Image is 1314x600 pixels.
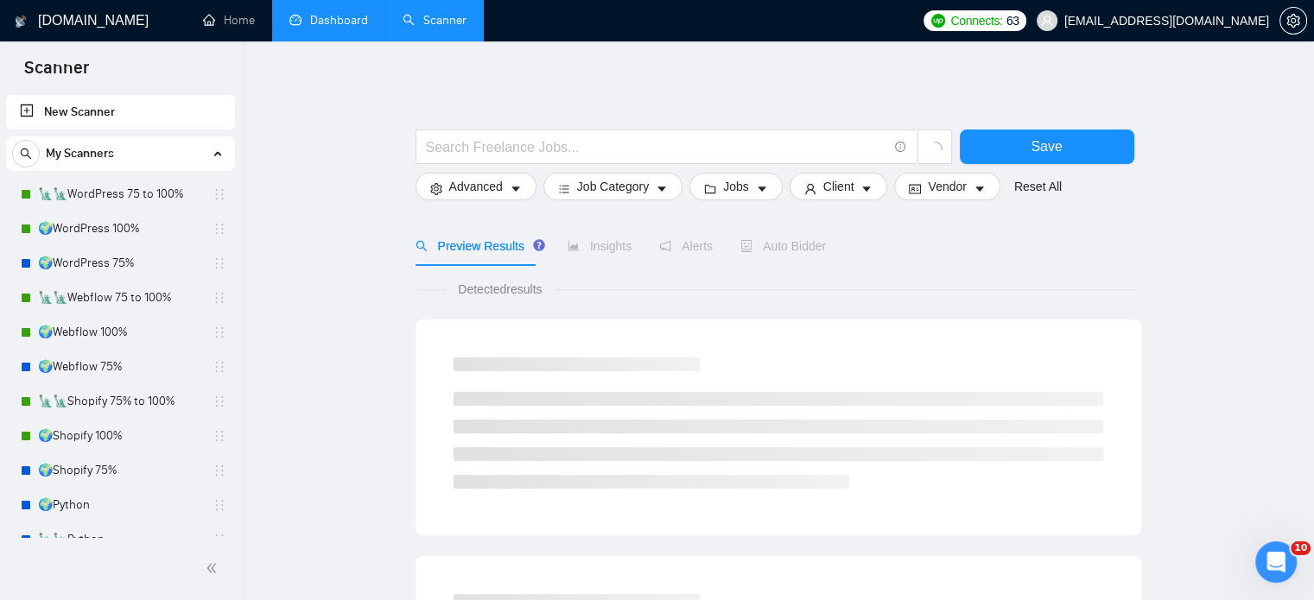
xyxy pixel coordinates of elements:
[895,142,906,153] span: info-circle
[449,177,503,196] span: Advanced
[1255,541,1297,583] iframe: Intercom live chat
[213,256,226,270] span: holder
[38,453,202,488] a: 🌍Shopify 75%
[689,173,783,200] button: folderJobscaret-down
[510,182,522,195] span: caret-down
[416,239,540,253] span: Preview Results
[1279,7,1307,35] button: setting
[656,182,668,195] span: caret-down
[430,182,442,195] span: setting
[723,177,749,196] span: Jobs
[974,182,986,195] span: caret-down
[568,239,632,253] span: Insights
[1291,541,1311,555] span: 10
[894,173,1000,200] button: idcardVendorcaret-down
[213,533,226,546] span: holder
[403,13,467,28] a: searchScanner
[38,246,202,281] a: 🌍WordPress 75%
[1280,14,1306,28] span: setting
[38,419,202,453] a: 🌍Shopify 100%
[213,464,226,477] span: holder
[740,240,752,252] span: robot
[46,136,114,171] span: My Scanners
[38,488,202,522] a: 🌍Python
[426,136,887,158] input: Search Freelance Jobs...
[1031,136,1062,157] span: Save
[1279,14,1307,28] a: setting
[203,13,255,28] a: homeHome
[213,429,226,443] span: holder
[1014,177,1062,196] a: Reset All
[568,240,580,252] span: area-chart
[12,140,40,167] button: search
[790,173,888,200] button: userClientcaret-down
[206,559,223,577] span: double-left
[38,177,202,212] a: 🗽🗽WordPress 75 to 100%
[213,325,226,339] span: holder
[213,291,226,305] span: holder
[446,280,554,299] span: Detected results
[38,384,202,419] a: 🗽🗽Shopify 75% to 100%
[704,182,716,195] span: folder
[38,350,202,384] a: 🌍Webflow 75%
[804,182,816,195] span: user
[15,8,27,35] img: logo
[1041,15,1053,27] span: user
[928,177,966,196] span: Vendor
[558,182,570,195] span: bars
[38,281,202,315] a: 🗽🗽Webflow 75 to 100%
[543,173,682,200] button: barsJob Categorycaret-down
[577,177,649,196] span: Job Category
[213,187,226,201] span: holder
[213,498,226,512] span: holder
[38,315,202,350] a: 🌍Webflow 100%
[823,177,854,196] span: Client
[740,239,826,253] span: Auto Bidder
[950,11,1002,30] span: Connects:
[1006,11,1019,30] span: 63
[416,173,536,200] button: settingAdvancedcaret-down
[213,222,226,236] span: holder
[213,360,226,374] span: holder
[927,142,943,157] span: loading
[10,55,103,92] span: Scanner
[6,95,235,129] li: New Scanner
[38,212,202,246] a: 🌍WordPress 100%
[13,148,39,160] span: search
[531,237,547,253] div: Tooltip anchor
[20,95,221,129] a: New Scanner
[909,182,921,195] span: idcard
[213,395,226,408] span: holder
[289,13,368,28] a: dashboardDashboard
[416,240,428,252] span: search
[659,240,671,252] span: notification
[38,522,202,557] a: 🗽🗽Python
[931,14,945,28] img: upwork-logo.png
[659,239,713,253] span: Alerts
[960,129,1134,164] button: Save
[860,182,873,195] span: caret-down
[756,182,768,195] span: caret-down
